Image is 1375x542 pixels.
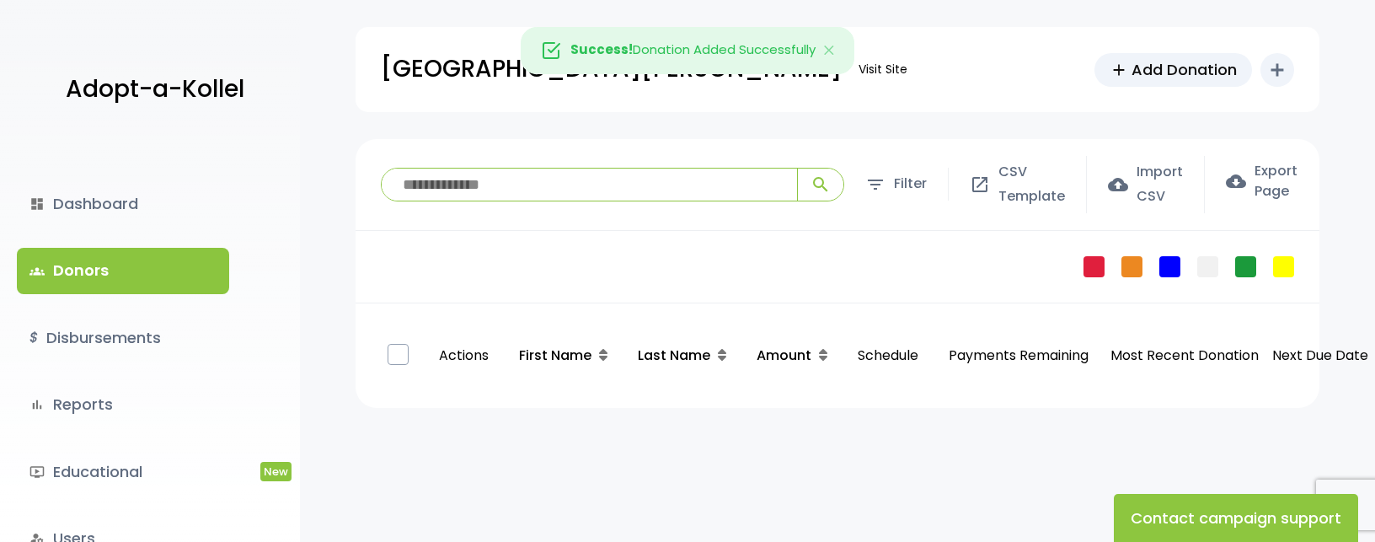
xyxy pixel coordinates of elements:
[1108,174,1128,195] span: cloud_upload
[17,449,229,495] a: ondemand_videoEducationalNew
[1267,60,1287,80] i: add
[29,464,45,480] i: ondemand_video
[1094,53,1252,87] a: addAdd Donation
[17,382,229,427] a: bar_chartReports
[29,196,45,212] i: dashboard
[519,346,591,365] span: First Name
[849,327,927,385] p: Schedule
[757,346,811,365] span: Amount
[805,28,854,73] button: Close
[431,327,497,385] p: Actions
[998,160,1065,209] span: CSV Template
[865,174,885,195] span: filter_list
[1114,494,1358,542] button: Contact campaign support
[894,172,927,196] span: Filter
[66,68,244,110] p: Adopt-a-Kollel
[29,264,45,279] span: groups
[970,174,990,195] span: open_in_new
[1260,53,1294,87] button: add
[850,53,916,86] a: Visit Site
[1110,344,1259,368] p: Most Recent Donation
[260,462,292,481] span: New
[1272,344,1368,368] p: Next Due Date
[1132,58,1237,81] span: Add Donation
[638,346,710,365] span: Last Name
[1226,161,1297,201] label: Export Page
[17,181,229,227] a: dashboardDashboard
[811,174,831,195] span: search
[17,248,229,293] a: groupsDonors
[521,27,854,74] div: Donation Added Successfully
[1110,61,1128,79] span: add
[1226,171,1246,191] span: cloud_download
[940,327,1097,385] p: Payments Remaining
[1137,160,1183,209] span: Import CSV
[29,397,45,412] i: bar_chart
[797,169,843,201] button: search
[29,326,38,351] i: $
[17,315,229,361] a: $Disbursements
[570,40,633,58] strong: Success!
[57,49,244,131] a: Adopt-a-Kollel
[381,48,842,90] p: [GEOGRAPHIC_DATA][PERSON_NAME]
